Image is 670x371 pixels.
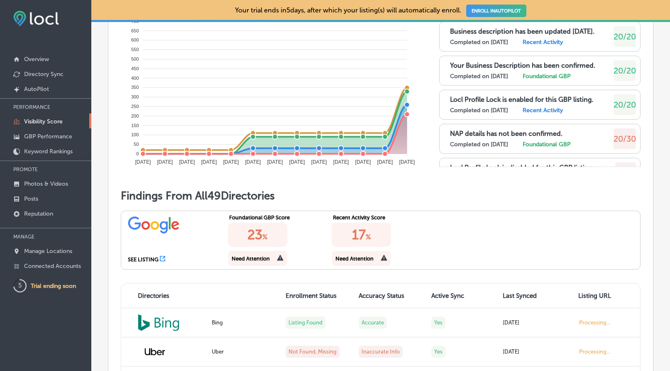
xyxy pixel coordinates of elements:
[232,256,270,262] div: Need Attention
[289,159,305,165] tspan: [DATE]
[179,159,195,165] tspan: [DATE]
[450,39,508,46] label: Completed on [DATE]
[228,223,288,247] div: 23
[223,159,239,165] tspan: [DATE]
[359,346,403,358] label: Inaccurate Info
[136,151,139,156] tspan: 0
[523,107,563,114] label: Recent Activity
[138,314,179,331] img: bing_Jjgns0f.png
[523,141,570,148] label: Foundational GBP
[281,283,354,308] th: Enrollment Status
[24,195,38,202] p: Posts
[235,6,526,14] p: Your trial ends in 5 days, after which your listing(s) will automatically enroll.
[131,28,139,33] tspan: 650
[355,159,371,165] tspan: [DATE]
[333,159,349,165] tspan: [DATE]
[450,130,562,138] p: NAP details has not been confirmed.
[498,283,569,308] th: Last Synced
[131,37,139,42] tspan: 600
[450,141,508,148] label: Completed on [DATE]
[498,337,569,366] td: [DATE]
[431,346,445,358] label: Yes
[24,71,64,78] p: Directory Sync
[24,148,73,155] p: Keyword Rankings
[523,73,570,80] label: Foundational GBP
[262,233,267,241] span: %
[134,142,139,147] tspan: 50
[286,317,325,329] label: Listing Found
[450,27,594,35] p: Business description has been updated [DATE].
[569,283,640,308] th: Listing URL
[614,32,636,42] span: 20/20
[311,159,327,165] tspan: [DATE]
[121,189,641,202] h1: Findings From All 49 Directories
[201,159,217,165] tspan: [DATE]
[450,61,595,69] p: Your Business Description has been confirmed.
[131,76,139,81] tspan: 400
[13,11,59,26] img: fda3e92497d09a02dc62c9cd864e3231.png
[131,19,139,24] tspan: 700
[128,256,159,263] div: SEE LISTING
[131,85,139,90] tspan: 350
[131,104,139,109] tspan: 250
[523,39,563,46] label: Recent Activity
[450,107,508,114] label: Completed on [DATE]
[24,118,63,125] p: Visibility Score
[24,56,49,63] p: Overview
[131,113,139,118] tspan: 200
[157,159,173,165] tspan: [DATE]
[614,66,636,76] span: 20/20
[131,47,139,52] tspan: 550
[450,73,508,80] label: Completed on [DATE]
[131,57,139,61] tspan: 500
[333,214,419,221] div: Recent Activity Score
[131,66,139,71] tspan: 450
[579,349,610,355] label: Processing...
[450,96,593,103] p: Locl Profile Lock is enabled for this GBP listing.
[332,223,391,247] div: 17
[18,282,22,289] text: 5
[286,346,340,358] label: Not Found, Missing
[31,283,76,290] p: Trial ending soon
[229,214,315,221] div: Foundational GBP Score
[366,233,371,241] span: %
[426,283,498,308] th: Active Sync
[131,123,139,128] tspan: 150
[359,317,387,329] label: Accurate
[267,159,283,165] tspan: [DATE]
[377,159,393,165] tspan: [DATE]
[498,308,569,337] td: [DATE]
[131,94,139,99] tspan: 300
[212,349,276,355] div: Uber
[431,317,445,329] label: Yes
[24,180,68,187] p: Photos & Videos
[131,132,139,137] tspan: 100
[24,133,72,140] p: GBP Performance
[466,5,526,17] a: ENROLL INAUTOPILOT
[24,263,81,270] p: Connected Accounts
[399,159,415,165] tspan: [DATE]
[138,342,172,362] img: uber.png
[579,319,610,326] label: Processing...
[335,256,374,262] div: Need Attention
[245,159,261,165] tspan: [DATE]
[24,248,72,255] p: Manage Locations
[24,86,49,93] p: AutoPilot
[24,210,53,217] p: Reputation
[121,283,207,308] th: Directories
[614,100,636,110] span: 20/20
[128,214,180,234] img: google.png
[212,319,276,326] div: Bing
[135,159,151,165] tspan: [DATE]
[354,283,427,308] th: Accuracy Status
[614,134,636,144] span: 20/30
[450,164,594,172] p: Locl Profile Lock is disabled for this GBP listing.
